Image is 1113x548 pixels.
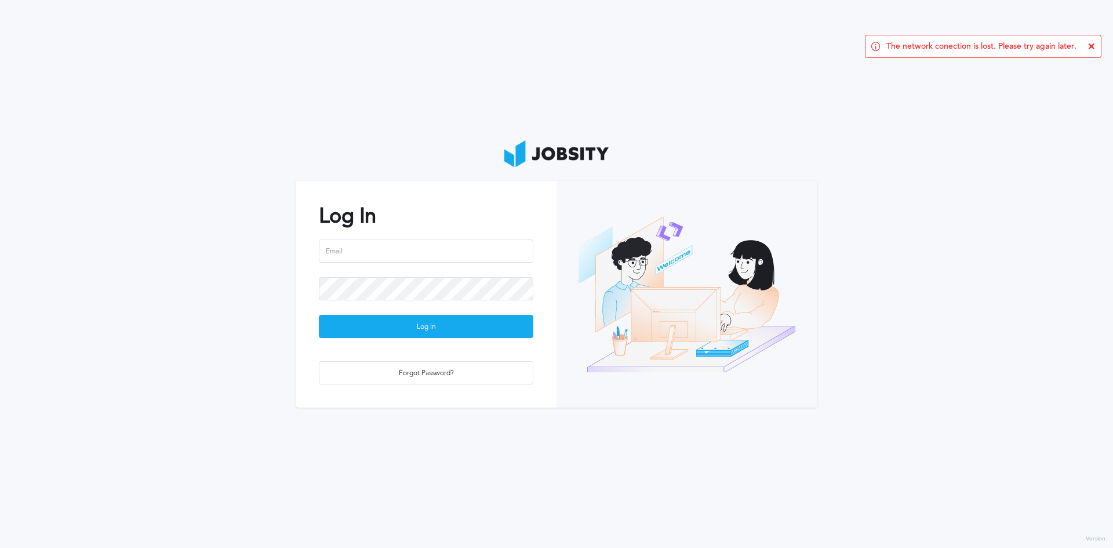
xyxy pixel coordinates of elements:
input: Email [319,239,533,263]
button: Forgot Password? [319,361,533,384]
label: Version: [1086,536,1107,543]
button: Log In [319,315,533,338]
div: Forgot Password? [319,362,533,385]
h2: Log In [319,204,533,228]
span: The network conection is lost. Please try again later. [886,42,1076,51]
